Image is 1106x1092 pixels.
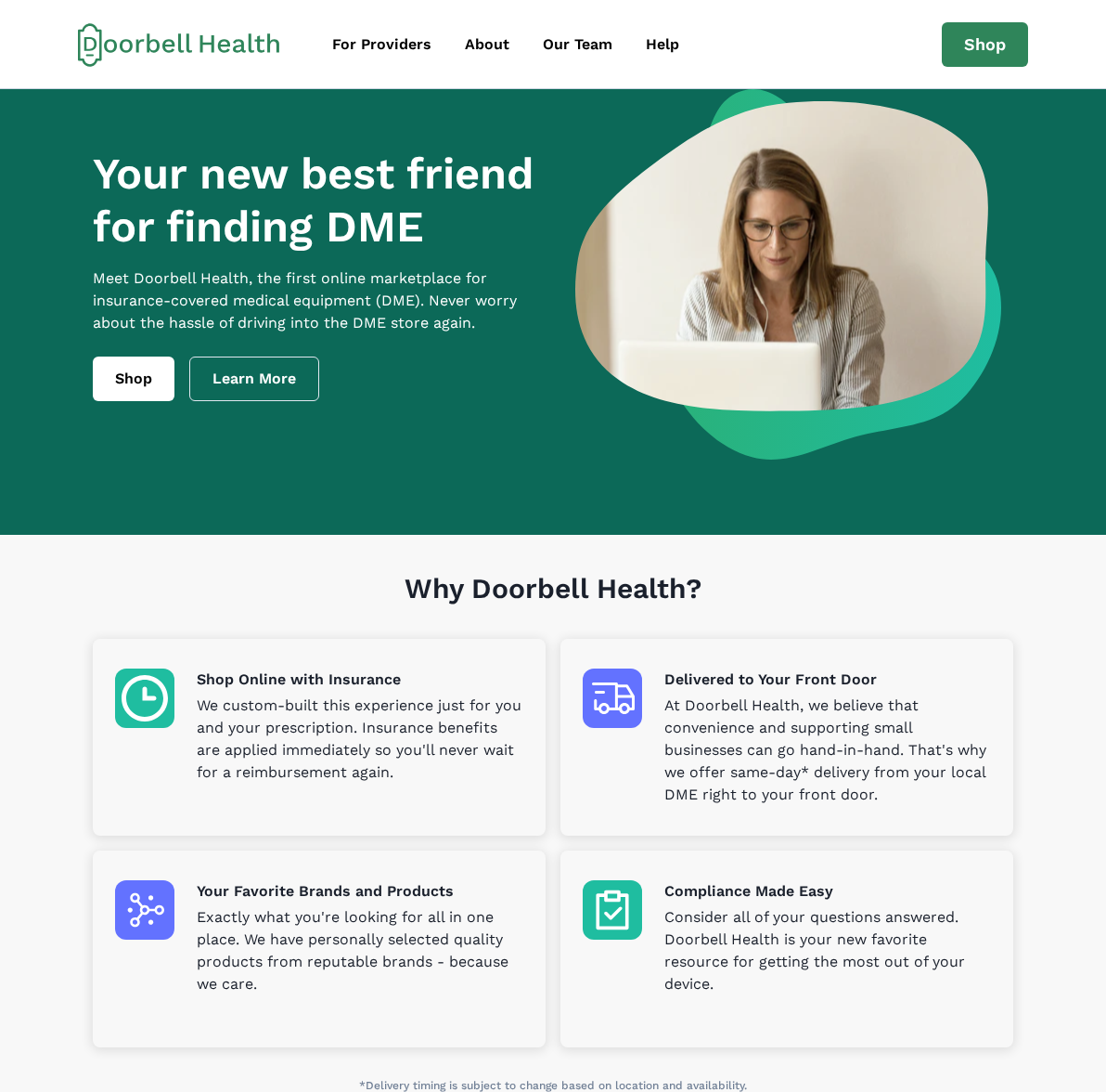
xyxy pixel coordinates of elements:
[583,880,642,940] img: Compliance Made Easy icon
[575,89,1001,460] img: a woman looking at a computer
[583,669,642,728] img: Delivered to Your Front Door icon
[197,906,523,995] p: Exactly what you're looking for all in one place. We have personally selected quality products fr...
[664,880,991,903] p: Compliance Made Easy
[332,33,431,56] div: For Providers
[646,33,679,56] div: Help
[115,880,174,940] img: Your Favorite Brands and Products icon
[93,148,544,253] h1: Your new best friend for finding DME
[664,669,991,691] p: Delivered to Your Front Door
[631,26,694,63] a: Help
[664,695,991,806] p: At Doorbell Health, we believe that convenience and supporting small businesses can go hand-in-ha...
[93,572,1013,639] h1: Why Doorbell Health?
[93,267,544,334] p: Meet Doorbell Health, the first online marketplace for insurance-covered medical equipment (DME)....
[543,33,612,56] div: Our Team
[664,906,991,995] p: Consider all of your questions answered. Doorbell Health is your new favorite resource for gettin...
[189,357,319,401] a: Learn More
[197,695,523,784] p: We custom-built this experience just for you and your prescription. Insurance benefits are applie...
[465,33,509,56] div: About
[450,26,524,63] a: About
[115,669,174,728] img: Shop Online with Insurance icon
[942,22,1028,67] a: Shop
[197,669,523,691] p: Shop Online with Insurance
[528,26,627,63] a: Our Team
[197,880,523,903] p: Your Favorite Brands and Products
[93,357,174,401] a: Shop
[317,26,446,63] a: For Providers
